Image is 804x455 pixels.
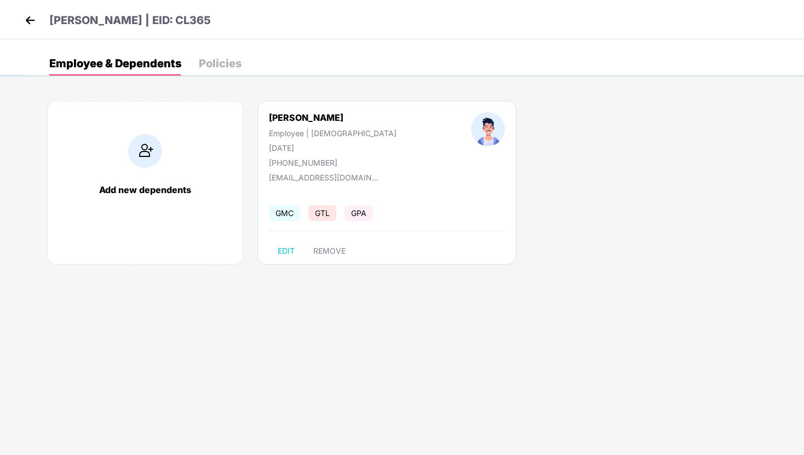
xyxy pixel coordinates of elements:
[269,129,397,138] div: Employee | [DEMOGRAPHIC_DATA]
[49,58,181,69] div: Employee & Dependents
[269,205,300,221] span: GMC
[269,158,397,167] div: [PHONE_NUMBER]
[269,143,397,153] div: [DATE]
[308,205,336,221] span: GTL
[199,58,242,69] div: Policies
[269,173,378,182] div: [EMAIL_ADDRESS][DOMAIN_NAME]
[269,112,397,123] div: [PERSON_NAME]
[269,242,303,260] button: EDIT
[22,12,38,28] img: back
[128,134,162,168] img: addIcon
[344,205,373,221] span: GPA
[305,242,354,260] button: REMOVE
[313,247,346,255] span: REMOVE
[278,247,295,255] span: EDIT
[471,112,505,146] img: profileImage
[49,12,211,29] p: [PERSON_NAME] | EID: CL365
[59,184,232,195] div: Add new dependents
